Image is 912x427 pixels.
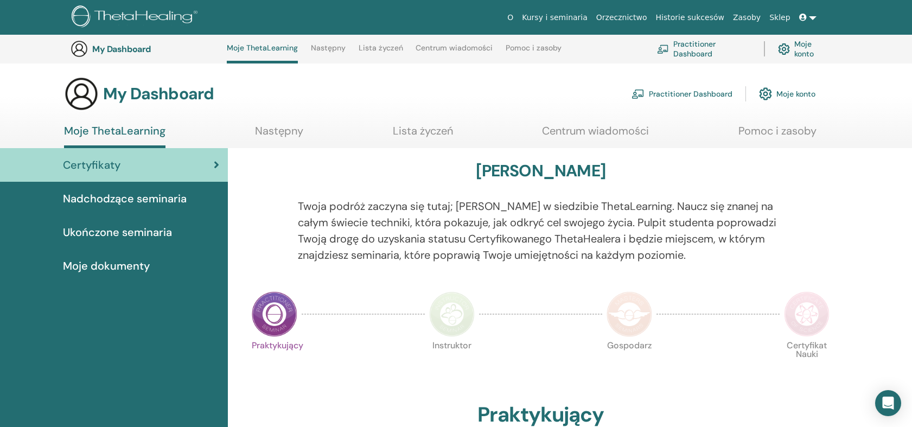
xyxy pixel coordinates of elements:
[784,341,830,387] p: Certyfikat Nauki
[63,224,172,240] span: Ukończone seminaria
[429,341,475,387] p: Instruktor
[592,8,652,28] a: Orzecznictwo
[63,190,187,207] span: Nadchodzące seminaria
[416,43,493,61] a: Centrum wiadomości
[652,8,729,28] a: Historie sukcesów
[72,5,201,30] img: logo.png
[784,291,830,337] img: Certificate of Science
[298,198,784,263] p: Twoja podróż zaczyna się tutaj; [PERSON_NAME] w siedzibie ThetaLearning. Naucz się znanej na cały...
[227,43,298,63] a: Moje ThetaLearning
[359,43,403,61] a: Lista życzeń
[252,341,297,387] p: Praktykujący
[71,40,88,58] img: generic-user-icon.jpg
[657,37,751,61] a: Practitioner Dashboard
[738,124,817,145] a: Pomoc i zasoby
[765,8,794,28] a: Sklep
[252,291,297,337] img: Practitioner
[759,85,772,103] img: cog.svg
[506,43,562,61] a: Pomoc i zasoby
[311,43,346,61] a: Następny
[607,341,652,387] p: Gospodarz
[393,124,453,145] a: Lista życzeń
[63,258,150,274] span: Moje dokumenty
[542,124,649,145] a: Centrum wiadomości
[729,8,765,28] a: Zasoby
[64,124,165,148] a: Moje ThetaLearning
[255,124,303,145] a: Następny
[632,82,732,106] a: Practitioner Dashboard
[657,44,669,54] img: chalkboard-teacher.svg
[429,291,475,337] img: Instructor
[103,84,214,104] h3: My Dashboard
[632,89,645,99] img: chalkboard-teacher.svg
[607,291,652,337] img: Master
[63,157,120,173] span: Certyfikaty
[503,8,518,28] a: O
[875,390,901,416] div: Open Intercom Messenger
[778,37,831,61] a: Moje konto
[518,8,592,28] a: Kursy i seminaria
[476,161,605,181] h3: [PERSON_NAME]
[64,77,99,111] img: generic-user-icon.jpg
[92,44,201,54] h3: My Dashboard
[778,41,790,58] img: cog.svg
[759,82,815,106] a: Moje konto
